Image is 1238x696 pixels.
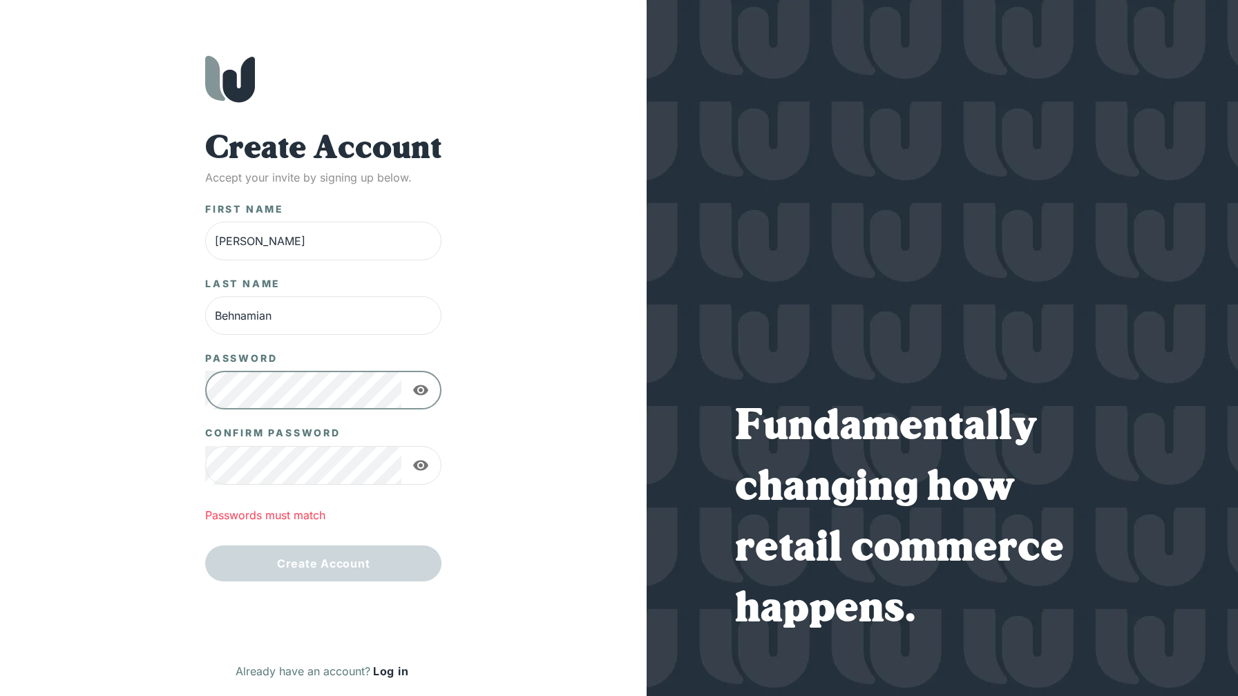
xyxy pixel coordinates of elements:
[205,169,441,186] p: Accept your invite by signing up below.
[370,660,412,682] a: Log in
[236,663,370,679] p: Already have an account?
[205,277,280,291] label: Last Name
[205,202,284,216] label: First Name
[205,130,441,169] h1: Create Account
[205,222,441,260] input: Enter first name
[205,55,255,103] img: Wholeshop logo
[205,296,441,335] input: Enter last name
[205,351,277,365] label: Password
[735,398,1149,641] h1: Fundamentally changing how retail commerce happens.
[205,426,341,440] label: Confirm Password
[205,507,441,523] p: Passwords must match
